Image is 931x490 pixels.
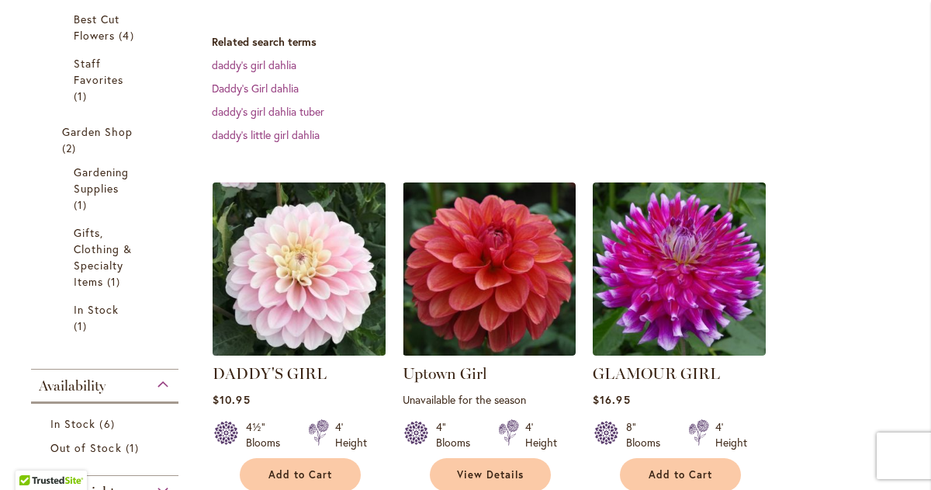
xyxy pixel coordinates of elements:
span: Staff Favorites [74,56,123,87]
span: In Stock [74,302,119,317]
span: View Details [457,468,524,481]
a: In Stock [74,301,140,334]
a: Uptown Girl [403,364,487,383]
span: 6 [99,415,118,432]
a: daddy's girl dahlia tuber [212,104,324,119]
img: DADDY'S GIRL [209,178,390,360]
div: 4' Height [335,419,367,450]
span: $10.95 [213,392,250,407]
img: GLAMOUR GIRL [593,182,766,356]
span: Best Cut Flowers [74,12,119,43]
div: 4½" Blooms [246,419,289,450]
dt: Related search terms [212,34,915,50]
a: daddy's girl dahlia [212,57,296,72]
span: 1 [74,196,91,213]
a: Gifts, Clothing &amp; Specialty Items [74,224,140,290]
div: 8" Blooms [626,419,670,450]
a: Garden Shop [62,123,151,156]
a: Out of Stock 1 [50,440,163,456]
span: Garden Shop [62,124,133,139]
span: In Stock [50,416,95,431]
span: Gifts, Clothing & Specialty Items [74,225,133,289]
a: Gardening Supplies [74,164,140,213]
span: Out of Stock [50,440,122,455]
span: 1 [74,88,91,104]
span: Gardening Supplies [74,165,129,196]
span: $16.95 [593,392,630,407]
p: Unavailable for the season [403,392,576,407]
span: 1 [126,440,143,456]
a: In Stock 6 [50,415,163,432]
span: Add to Cart [268,468,332,481]
span: 2 [62,140,80,156]
div: 4' Height [525,419,557,450]
a: GLAMOUR GIRL [593,344,766,359]
a: DADDY'S GIRL [213,344,386,359]
img: Uptown Girl [403,182,576,356]
a: Daddy's Girl dahlia [212,81,299,96]
span: Add to Cart [649,468,712,481]
div: 4' Height [715,419,747,450]
div: 4" Blooms [436,419,479,450]
span: 4 [119,27,137,43]
span: 1 [74,318,91,334]
a: Staff Favorites [74,55,140,104]
a: daddy's little girl dahlia [212,127,320,142]
a: Best Cut Flowers [74,11,140,43]
a: GLAMOUR GIRL [593,364,720,383]
span: Availability [39,377,106,394]
iframe: Launch Accessibility Center [12,435,55,478]
a: DADDY'S GIRL [213,364,327,383]
span: 1 [107,273,124,290]
a: Uptown Girl [403,344,576,359]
